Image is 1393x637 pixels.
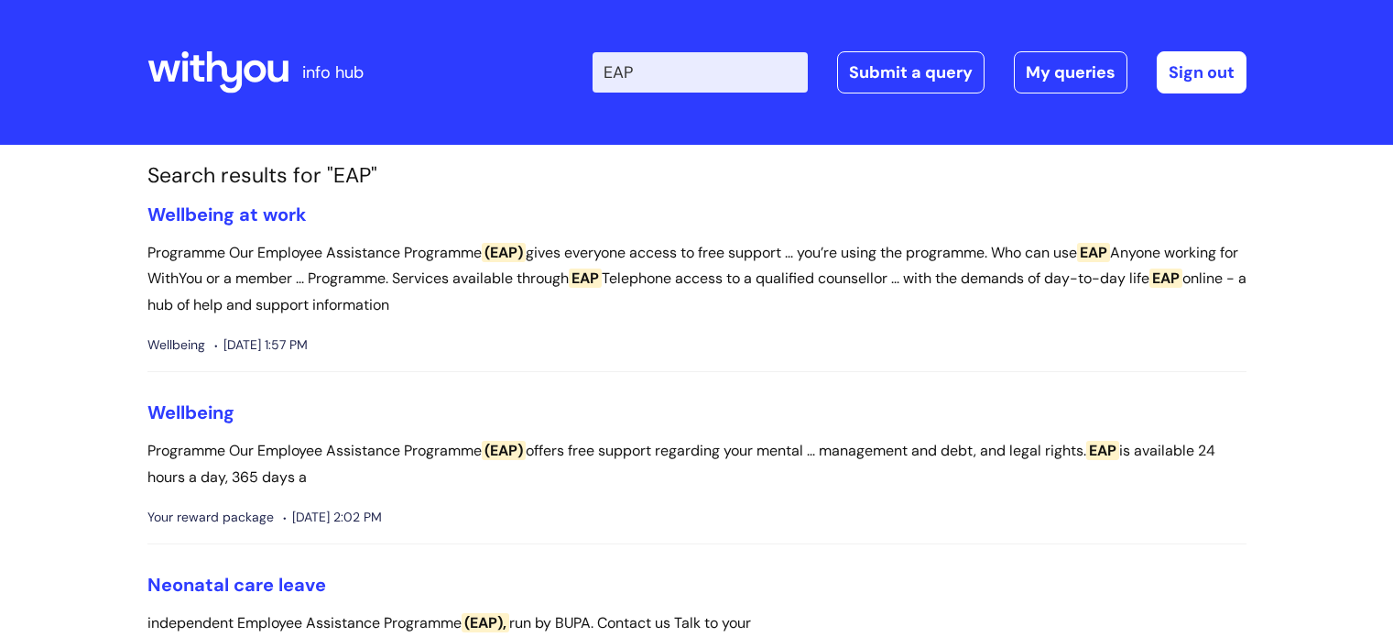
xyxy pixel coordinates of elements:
a: Wellbeing at work [147,203,307,226]
a: Submit a query [837,51,985,93]
a: Wellbeing [147,401,234,424]
p: info hub [302,58,364,87]
span: EAP [1086,441,1119,460]
h1: Search results for "EAP" [147,163,1246,189]
span: (EAP) [482,441,526,460]
span: EAP [569,269,602,288]
p: Programme Our Employee Assistance Programme offers free support regarding your mental ... managem... [147,438,1246,491]
span: EAP [1077,243,1110,262]
span: Your reward package [147,506,274,529]
div: | - [593,51,1246,93]
p: independent Employee Assistance Programme run by BUPA. Contact us Talk to your [147,610,1246,637]
a: My queries [1014,51,1127,93]
span: (EAP) [482,243,526,262]
a: Neonatal care leave [147,573,326,597]
span: EAP [1149,269,1182,288]
span: (EAP), [462,613,509,632]
a: Sign out [1157,51,1246,93]
span: [DATE] 2:02 PM [283,506,382,529]
span: Wellbeing [147,334,205,357]
span: [DATE] 1:57 PM [214,334,308,357]
p: Programme Our Employee Assistance Programme gives everyone access to free support ... you’re usin... [147,240,1246,319]
input: Search [593,52,808,93]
